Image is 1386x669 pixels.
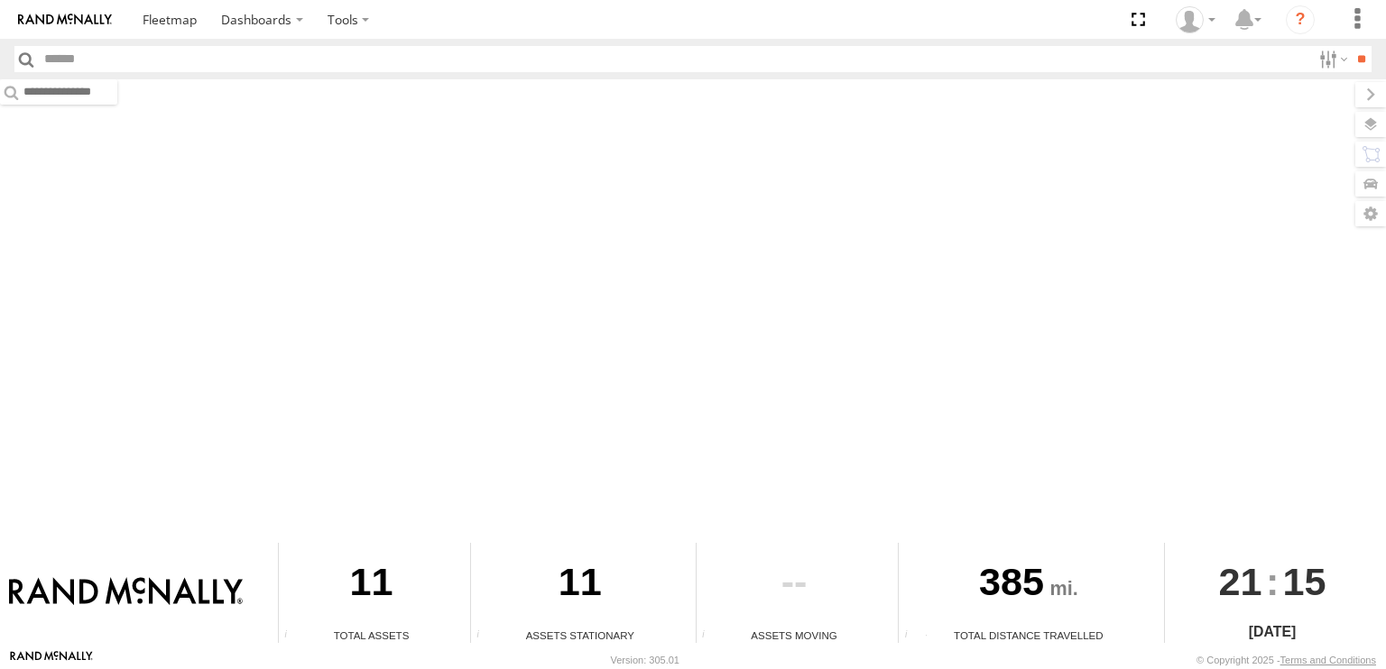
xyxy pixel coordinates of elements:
[1165,543,1379,620] div: :
[9,577,243,608] img: Rand McNally
[471,543,688,628] div: 11
[279,628,464,643] div: Total Assets
[1197,655,1376,665] div: © Copyright 2025 -
[1219,543,1262,620] span: 21
[279,543,464,628] div: 11
[1165,621,1379,643] div: [DATE]
[1169,6,1222,33] div: Valeo Dash
[899,628,1158,643] div: Total Distance Travelled
[18,14,112,26] img: rand-logo.svg
[899,543,1158,628] div: 385
[1286,5,1315,34] i: ?
[471,628,688,643] div: Assets Stationary
[611,655,679,665] div: Version: 305.01
[697,629,724,643] div: Total number of assets current in transit.
[1312,46,1351,72] label: Search Filter Options
[1280,655,1376,665] a: Terms and Conditions
[471,629,498,643] div: Total number of assets current stationary.
[697,628,892,643] div: Assets Moving
[899,629,926,643] div: Total distance travelled by all assets within specified date range and applied filters
[279,629,306,643] div: Total number of Enabled Assets
[1355,201,1386,226] label: Map Settings
[10,651,93,669] a: Visit our Website
[1283,543,1326,620] span: 15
